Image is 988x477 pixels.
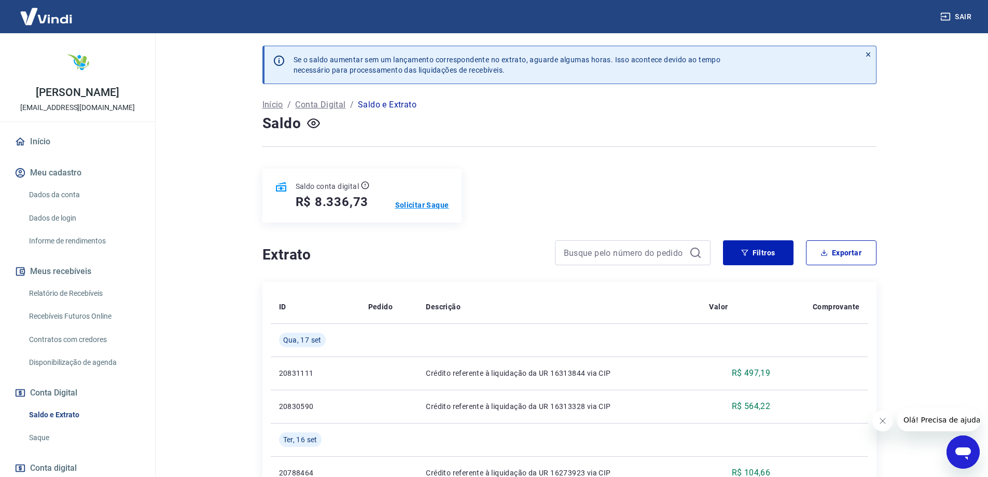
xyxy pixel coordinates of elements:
a: Dados da conta [25,184,143,206]
a: Disponibilização de agenda [25,352,143,373]
p: Comprovante [813,302,859,312]
p: Crédito referente à liquidação da UR 16313328 via CIP [426,401,692,412]
input: Busque pelo número do pedido [564,245,685,261]
button: Filtros [723,240,794,265]
p: R$ 497,19 [732,367,771,379]
a: Relatório de Recebíveis [25,283,143,304]
p: Crédito referente à liquidação da UR 16313844 via CIP [426,368,692,378]
h4: Extrato [262,244,542,265]
iframe: Mensagem da empresa [897,408,980,431]
button: Exportar [806,240,876,265]
p: Saldo e Extrato [358,99,416,111]
p: [EMAIL_ADDRESS][DOMAIN_NAME] [20,102,135,113]
iframe: Botão para abrir a janela de mensagens [947,435,980,469]
iframe: Fechar mensagem [872,411,893,431]
button: Sair [938,7,976,26]
a: Recebíveis Futuros Online [25,306,143,327]
p: R$ 564,22 [732,400,771,413]
p: 20830590 [279,401,352,412]
a: Contratos com credores [25,329,143,350]
span: Olá! Precisa de ajuda? [6,7,87,16]
button: Meus recebíveis [12,260,143,283]
a: Saldo e Extrato [25,404,143,426]
p: Saldo conta digital [296,181,359,192]
p: Pedido [368,302,393,312]
p: ID [279,302,286,312]
p: Descrição [426,302,461,312]
a: Saque [25,427,143,448]
button: Meu cadastro [12,161,143,184]
p: 20831111 [279,368,352,378]
span: Qua, 17 set [283,335,322,345]
button: Conta Digital [12,381,143,404]
a: Início [12,130,143,153]
img: Vindi [12,1,80,32]
p: / [287,99,291,111]
a: Informe de rendimentos [25,230,143,252]
h4: Saldo [262,113,301,134]
a: Solicitar Saque [395,200,449,210]
p: / [350,99,354,111]
p: [PERSON_NAME] [36,87,119,98]
span: Conta digital [30,461,77,475]
p: Se o saldo aumentar sem um lançamento correspondente no extrato, aguarde algumas horas. Isso acon... [294,54,721,75]
span: Ter, 16 set [283,434,317,445]
a: Início [262,99,283,111]
a: Dados de login [25,208,143,229]
img: 03d1077b-6dbc-4db0-9168-b0d7474fe8ef.jpeg [57,42,99,83]
a: Conta Digital [295,99,345,111]
p: Valor [709,302,728,312]
h5: R$ 8.336,73 [296,194,369,210]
